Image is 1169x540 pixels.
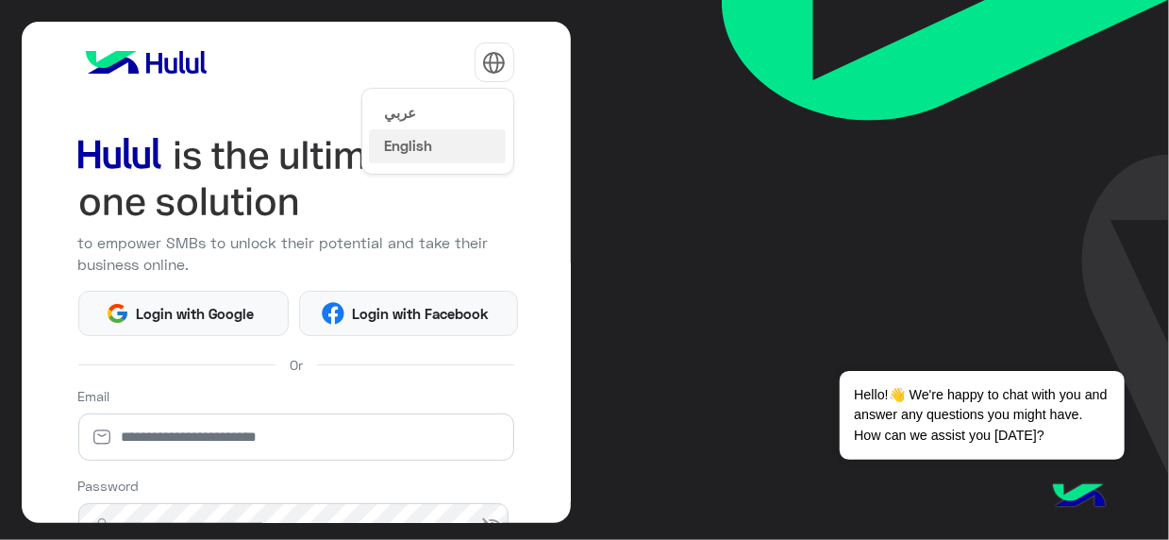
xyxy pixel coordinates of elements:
[384,104,416,121] span: عربي
[78,517,125,536] img: lock
[322,302,345,326] img: Facebook
[78,386,110,406] label: Email
[129,303,261,325] span: Login with Google
[482,51,506,75] img: tab
[78,428,125,447] img: email
[384,137,432,154] span: English
[840,371,1124,460] span: Hello!👋 We're happy to chat with you and answer any questions you might have. How can we assist y...
[290,355,303,375] span: Or
[369,95,506,129] button: عربي
[1046,464,1112,531] img: hulul-logo.png
[344,303,495,325] span: Login with Facebook
[106,302,129,326] img: Google
[369,129,506,163] button: English
[299,291,517,336] button: Login with Facebook
[78,291,290,336] button: Login with Google
[78,232,514,277] p: to empower SMBs to unlock their potential and take their business online.
[78,132,514,226] img: hululLoginTitle_EN.svg
[78,43,214,81] img: logo
[78,476,140,496] label: Password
